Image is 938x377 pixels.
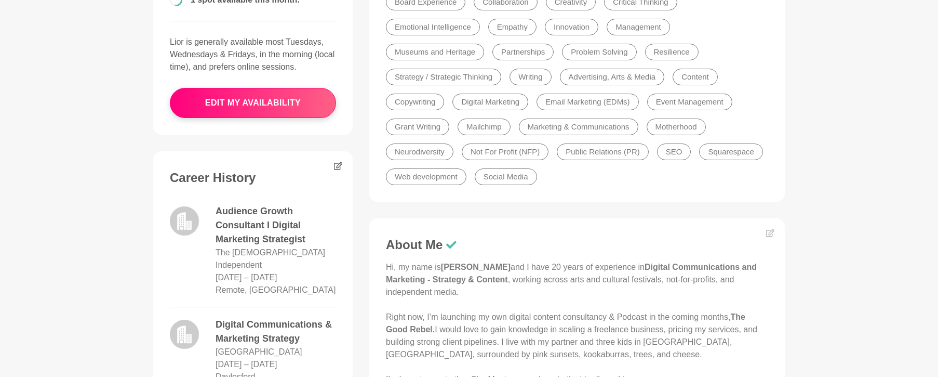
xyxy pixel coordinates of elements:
dd: [GEOGRAPHIC_DATA] [216,346,302,358]
img: logo [170,206,199,236]
strong: The Good Rebel. [386,313,745,334]
h3: Career History [170,170,336,186]
dd: The [DEMOGRAPHIC_DATA] Independent [216,246,336,271]
dd: August 2024 – August 2025 [216,358,277,371]
img: logo [170,320,199,349]
dd: Audience Growth Consultant I Digital Marketing Strategist [216,204,336,246]
dd: March 2025 – September 2025 [216,271,277,284]
h3: About Me [386,237,768,253]
strong: [PERSON_NAME] [441,263,511,271]
button: edit my availability [170,88,336,118]
dd: Remote, [GEOGRAPHIC_DATA] [216,284,336,296]
time: [DATE] – [DATE] [216,360,277,369]
p: Lior is generally available most Tuesdays, Wednesdays & Fridays, in the morning (local time), and... [170,36,336,73]
time: [DATE] – [DATE] [216,273,277,282]
dd: Digital Communications & Marketing Strategy [216,318,336,346]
